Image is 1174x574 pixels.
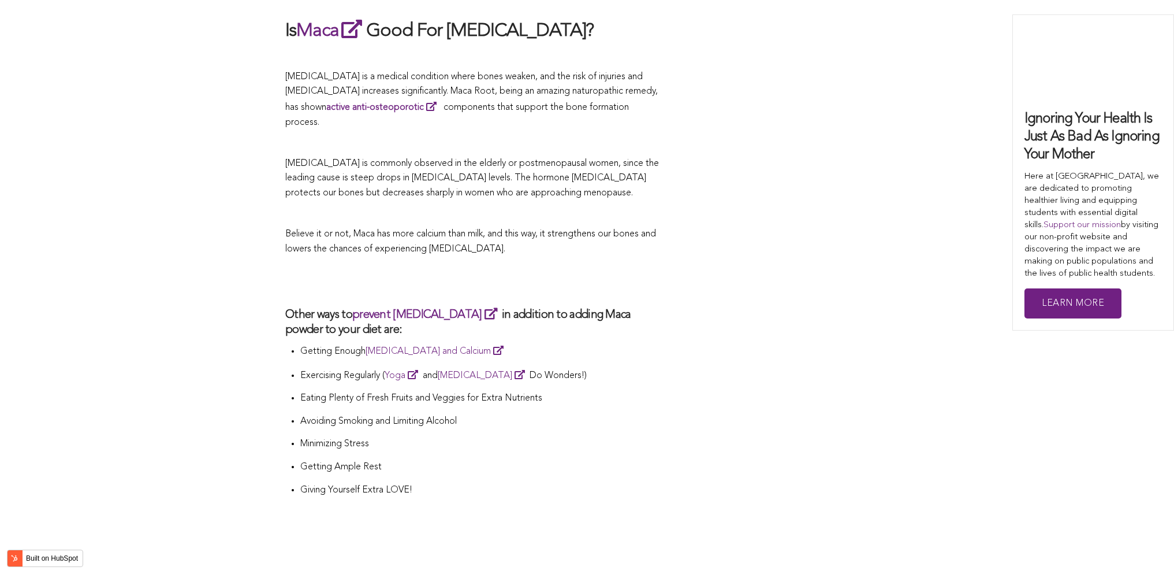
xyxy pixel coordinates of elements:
a: [MEDICAL_DATA] [438,371,530,380]
p: Eating Plenty of Fresh Fruits and Veggies for Extra Nutrients [300,391,661,406]
p: Exercising Regularly ( and Do Wonders!) [300,368,661,384]
label: Built on HubSpot [21,551,83,566]
h2: Is Good For [MEDICAL_DATA]? [285,17,661,44]
a: prevent [MEDICAL_DATA] [352,309,502,321]
a: active anti-osteoporotic [326,103,441,112]
p: Giving Yourself Extra LOVE! [300,483,661,498]
p: Getting Ample Rest [300,460,661,475]
p: Getting Enough [300,343,661,360]
p: Avoiding Smoking and Limiting Alcohol [300,414,661,429]
a: Maca [296,22,366,40]
a: Yoga [385,371,423,380]
span: [MEDICAL_DATA] is a medical condition where bones weaken, and the risk of injuries and [MEDICAL_D... [285,72,658,127]
iframe: Chat Widget [1116,519,1174,574]
button: Built on HubSpot [7,550,83,567]
span: [MEDICAL_DATA] is commonly observed in the elderly or postmenopausal women, since the leading cau... [285,159,659,198]
a: [MEDICAL_DATA] and Calcium [366,347,508,356]
span: Believe it or not, Maca has more calcium than milk, and this way, it strengthens our bones and lo... [285,229,656,254]
p: Minimizing Stress [300,437,661,452]
img: HubSpot sprocket logo [8,551,21,565]
h3: Other ways to in addition to adding Maca powder to your diet are: [285,306,661,338]
a: Learn More [1024,288,1121,319]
